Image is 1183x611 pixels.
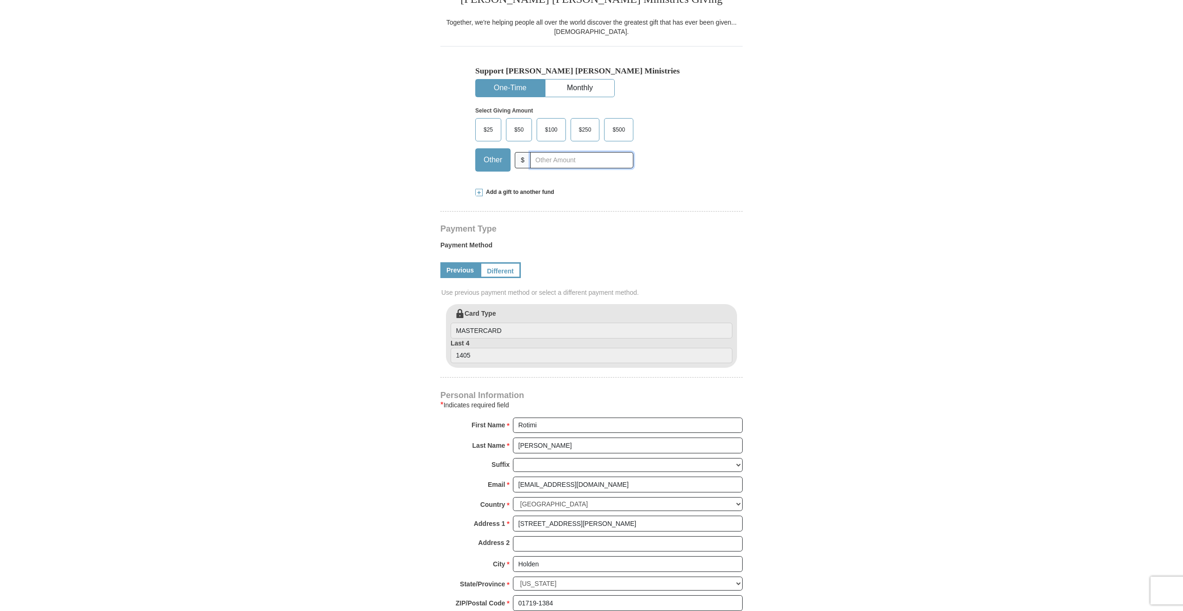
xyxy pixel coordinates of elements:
[493,558,505,571] strong: City
[460,578,505,591] strong: State/Province
[472,439,505,452] strong: Last Name
[483,188,554,196] span: Add a gift to another fund
[480,262,521,278] a: Different
[475,107,533,114] strong: Select Giving Amount
[515,152,531,168] span: $
[440,399,743,411] div: Indicates required field
[440,392,743,399] h4: Personal Information
[474,517,505,530] strong: Address 1
[451,339,732,364] label: Last 4
[510,123,528,137] span: $50
[475,66,708,76] h5: Support [PERSON_NAME] [PERSON_NAME] Ministries
[480,498,505,511] strong: Country
[456,597,505,610] strong: ZIP/Postal Code
[451,348,732,364] input: Last 4
[451,323,732,339] input: Card Type
[440,240,743,254] label: Payment Method
[479,153,507,167] span: Other
[574,123,596,137] span: $250
[472,418,505,432] strong: First Name
[440,18,743,36] div: Together, we're helping people all over the world discover the greatest gift that has ever been g...
[440,262,480,278] a: Previous
[478,536,510,549] strong: Address 2
[488,478,505,491] strong: Email
[530,152,633,168] input: Other Amount
[479,123,498,137] span: $25
[440,225,743,232] h4: Payment Type
[451,309,732,339] label: Card Type
[476,80,545,97] button: One-Time
[441,288,744,297] span: Use previous payment method or select a different payment method.
[540,123,562,137] span: $100
[492,458,510,471] strong: Suffix
[545,80,614,97] button: Monthly
[608,123,630,137] span: $500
